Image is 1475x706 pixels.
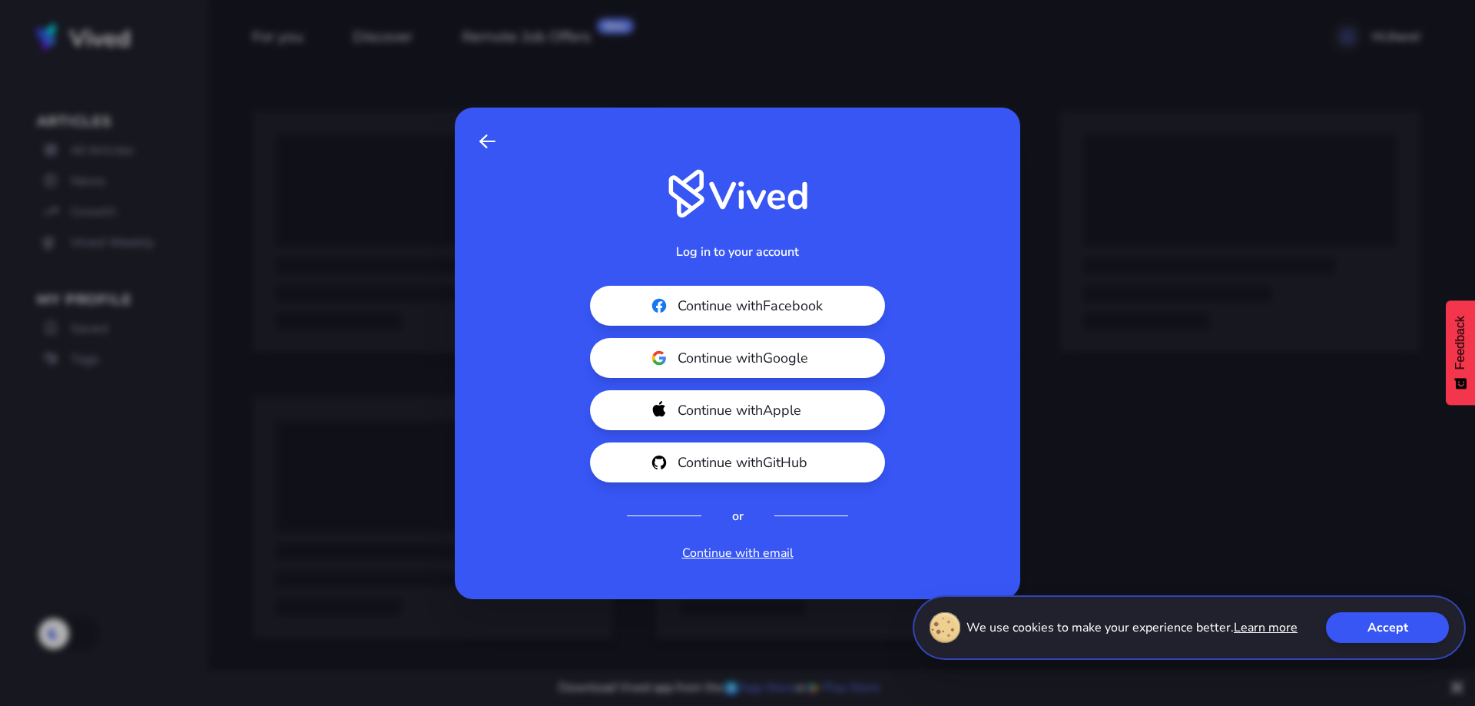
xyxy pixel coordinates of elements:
[590,442,885,482] button: Continue withGitHub
[678,452,850,473] span: Continue with GitHub
[913,595,1466,660] div: We use cookies to make your experience better.
[676,243,799,261] h2: Log in to your account
[590,390,885,430] button: Continue withApple
[678,295,850,317] span: Continue with Facebook
[678,399,850,421] span: Continue with Apple
[668,169,807,218] img: Vived
[1446,300,1475,405] button: Feedback - Show survey
[732,507,744,525] div: or
[590,338,885,378] button: Continue withGoogle
[1453,316,1467,370] span: Feedback
[1234,618,1298,637] a: Learn more
[590,286,885,326] button: Continue withFacebook
[682,544,794,562] a: Continue with email
[678,347,850,369] span: Continue with Google
[1326,612,1449,643] button: Accept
